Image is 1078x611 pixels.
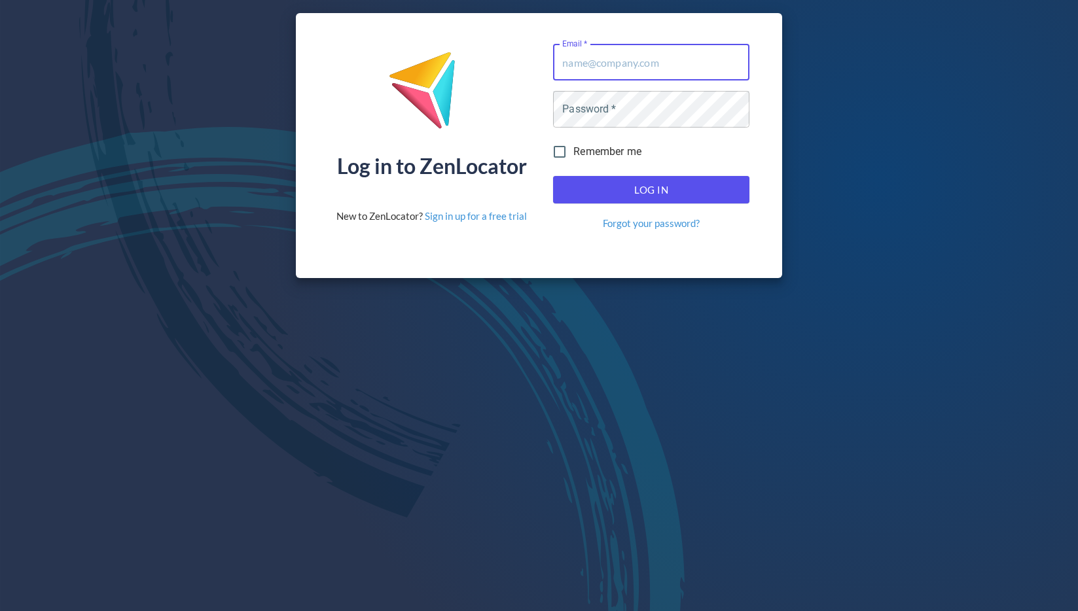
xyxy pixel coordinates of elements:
[553,44,749,80] input: name@company.com
[337,156,527,177] div: Log in to ZenLocator
[425,210,527,222] a: Sign in up for a free trial
[567,181,735,198] span: Log In
[336,209,527,223] div: New to ZenLocator?
[553,176,749,203] button: Log In
[388,51,476,139] img: ZenLocator
[603,217,700,230] a: Forgot your password?
[573,144,641,160] span: Remember me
